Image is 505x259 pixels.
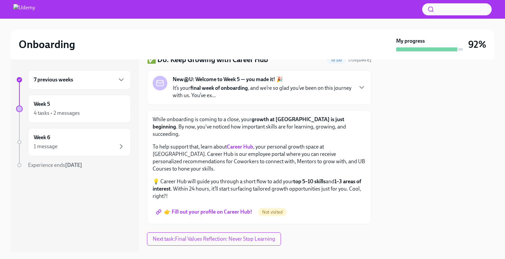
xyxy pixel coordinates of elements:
[28,162,82,168] span: Experience ends
[173,76,283,83] strong: New@U: Welcome to Week 5 — you made it! 🎉
[19,38,75,51] h2: Onboarding
[327,57,346,62] span: To Do
[227,144,253,150] a: Career Hub
[153,236,275,242] span: Next task : Final Values Reflection: Never Stop Learning
[34,143,57,150] div: 1 message
[147,232,281,246] button: Next task:Final Values Reflection: Never Stop Learning
[468,38,486,50] h3: 92%
[153,178,366,200] p: 💡 Career Hub will guide you through a short flow to add your and . Within 24 hours, it’ll start s...
[16,95,131,123] a: Week 54 tasks • 2 messages
[348,57,371,63] span: Due
[34,109,80,117] div: 4 tasks • 2 messages
[34,100,50,108] h6: Week 5
[153,205,257,219] a: 👉 Fill out your profile on Career Hub!
[190,85,248,91] strong: final week of onboarding
[28,70,131,89] div: 7 previous weeks
[13,4,35,15] img: Udemy
[173,84,352,99] p: It’s your , and we’re so glad you’ve been on this journey with us. You’ve ex...
[348,57,371,63] span: September 13th, 2025 10:00
[34,134,50,141] h6: Week 6
[65,162,82,168] strong: [DATE]
[16,128,131,156] a: Week 61 message
[34,76,73,83] h6: 7 previous weeks
[153,143,366,173] p: To help support that, learn about , your personal growth space at [GEOGRAPHIC_DATA]. Career Hub i...
[258,210,287,215] span: Not visited
[153,116,366,138] p: While onboarding is coming to a close, your . By now, you've noticed how important skills are for...
[396,37,425,45] strong: My progress
[147,55,268,65] h4: ✅ Do: Keep Growing with Career Hub
[293,178,326,185] strong: top 5–10 skills
[157,209,252,215] span: 👉 Fill out your profile on Career Hub!
[357,57,371,63] strong: [DATE]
